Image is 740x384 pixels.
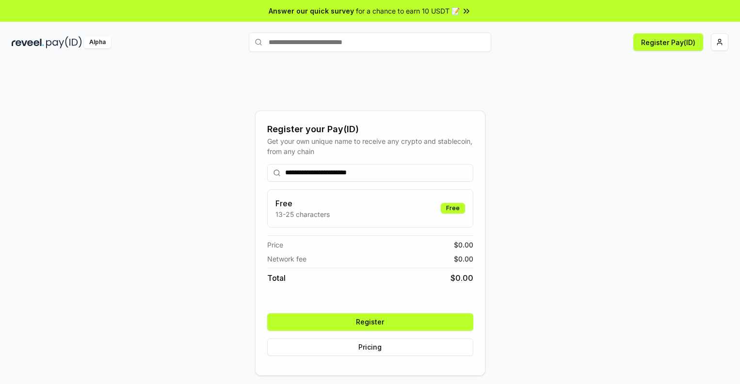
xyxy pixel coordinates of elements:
[267,272,286,284] span: Total
[267,136,473,156] div: Get your own unique name to receive any crypto and stablecoin, from any chain
[267,338,473,356] button: Pricing
[267,254,306,264] span: Network fee
[454,254,473,264] span: $ 0.00
[267,313,473,331] button: Register
[275,198,330,209] h3: Free
[450,272,473,284] span: $ 0.00
[441,203,465,214] div: Free
[454,240,473,250] span: $ 0.00
[269,6,354,16] span: Answer our quick survey
[46,36,82,48] img: pay_id
[275,209,330,219] p: 13-25 characters
[267,123,473,136] div: Register your Pay(ID)
[84,36,111,48] div: Alpha
[267,240,283,250] span: Price
[633,33,703,51] button: Register Pay(ID)
[356,6,460,16] span: for a chance to earn 10 USDT 📝
[12,36,44,48] img: reveel_dark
